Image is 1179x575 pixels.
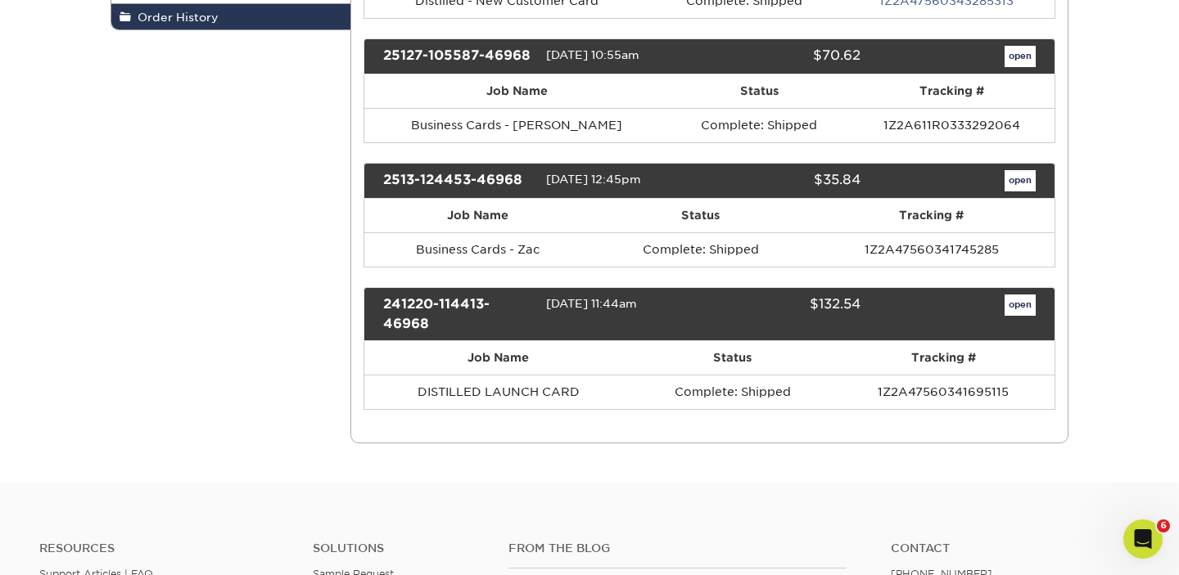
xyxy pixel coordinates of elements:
[364,341,633,375] th: Job Name
[546,48,639,61] span: [DATE] 10:55am
[1005,46,1036,67] a: open
[633,341,833,375] th: Status
[1157,519,1170,532] span: 6
[1005,170,1036,191] a: open
[131,11,219,24] span: Order History
[592,199,808,232] th: Status
[809,199,1055,232] th: Tracking #
[546,173,641,186] span: [DATE] 12:45pm
[1005,294,1036,316] a: open
[371,294,546,334] div: 241220-114413-46968
[670,74,848,108] th: Status
[697,170,872,191] div: $35.84
[364,74,671,108] th: Job Name
[1123,519,1163,559] iframe: Intercom live chat
[364,375,633,409] td: DISTILLED LAUNCH CARD
[371,46,546,67] div: 25127-105587-46968
[371,170,546,191] div: 2513-124453-46968
[633,375,833,409] td: Complete: Shipped
[39,541,288,555] h4: Resources
[833,341,1055,375] th: Tracking #
[364,199,593,232] th: Job Name
[364,232,593,267] td: Business Cards - Zac
[592,232,808,267] td: Complete: Shipped
[891,541,1140,555] a: Contact
[546,297,637,310] span: [DATE] 11:44am
[508,541,847,555] h4: From the Blog
[364,108,671,142] td: Business Cards - [PERSON_NAME]
[697,294,872,334] div: $132.54
[833,375,1055,409] td: 1Z2A47560341695115
[111,4,350,29] a: Order History
[313,541,484,555] h4: Solutions
[809,232,1055,267] td: 1Z2A47560341745285
[697,46,872,67] div: $70.62
[670,108,848,142] td: Complete: Shipped
[848,108,1055,142] td: 1Z2A611R0333292064
[848,74,1055,108] th: Tracking #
